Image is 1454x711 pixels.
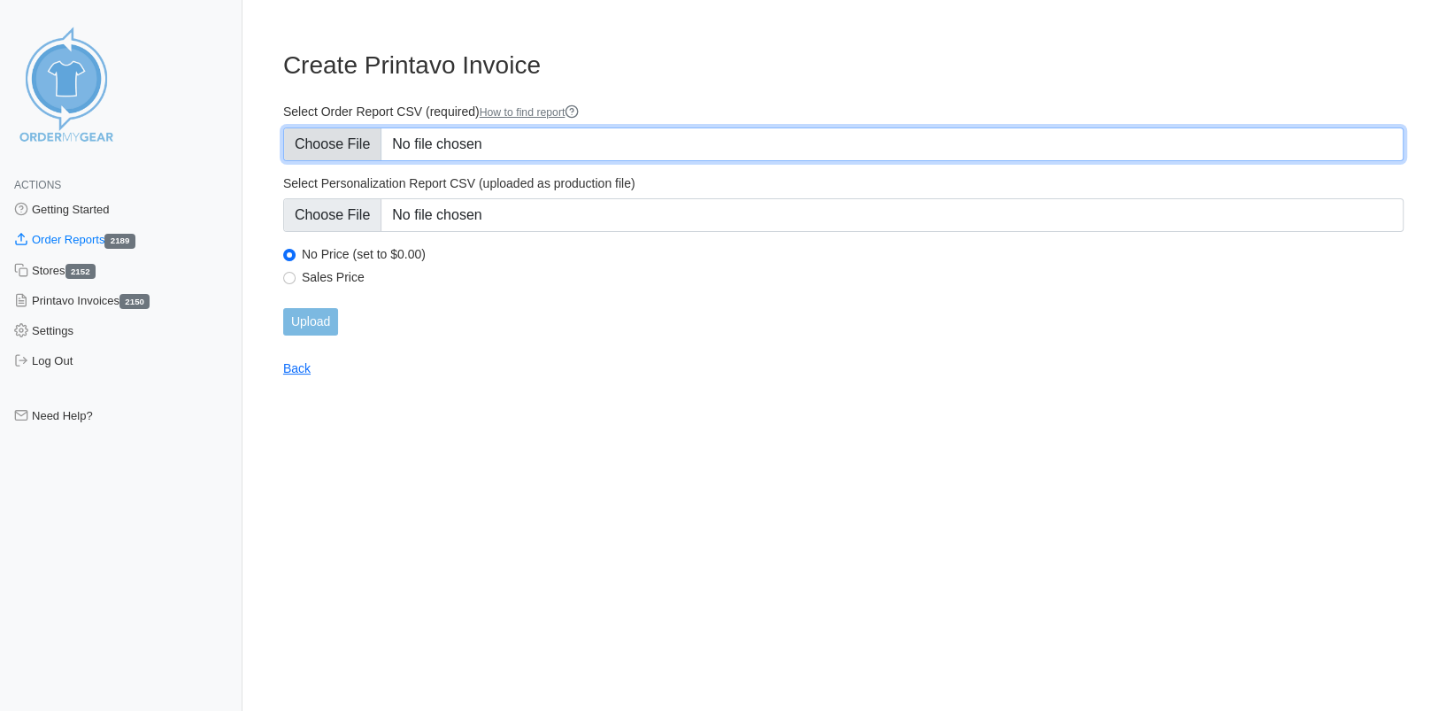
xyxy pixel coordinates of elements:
a: Back [283,361,311,375]
span: Actions [14,179,61,191]
label: Select Personalization Report CSV (uploaded as production file) [283,175,1404,191]
label: Sales Price [302,269,1404,285]
span: 2152 [65,264,96,279]
h3: Create Printavo Invoice [283,50,1404,81]
input: Upload [283,308,338,336]
label: No Price (set to $0.00) [302,246,1404,262]
span: 2189 [104,234,135,249]
label: Select Order Report CSV (required) [283,104,1404,120]
a: How to find report [480,106,580,119]
span: 2150 [119,294,150,309]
